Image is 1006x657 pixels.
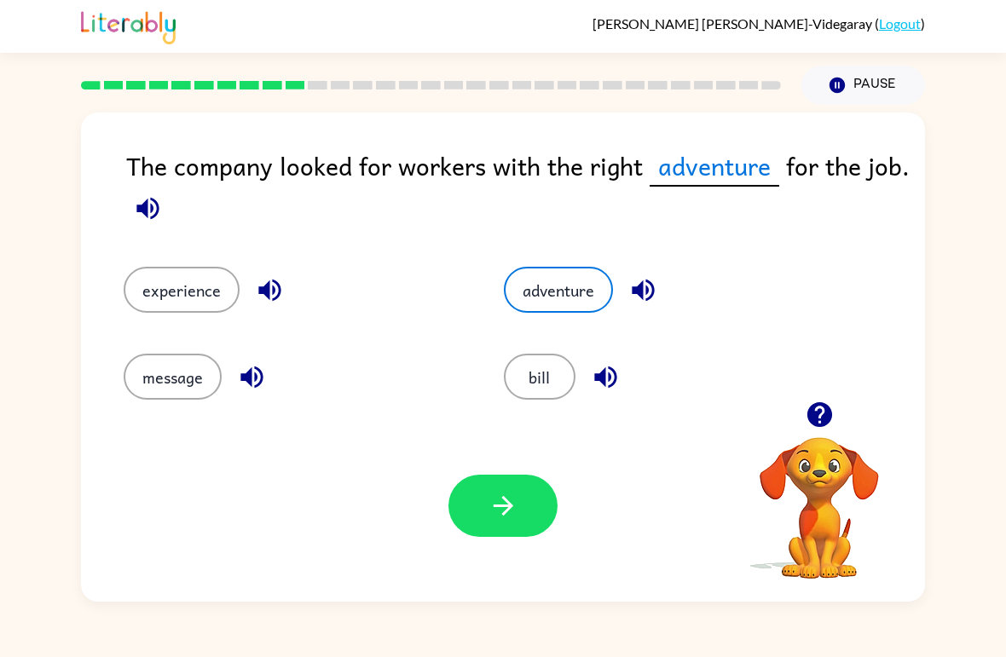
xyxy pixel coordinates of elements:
div: ( ) [593,15,925,32]
span: adventure [650,147,779,187]
button: adventure [504,267,613,313]
button: message [124,354,222,400]
button: Pause [801,66,925,105]
span: [PERSON_NAME] [PERSON_NAME]-Videgaray [593,15,875,32]
button: bill [504,354,575,400]
video: Your browser must support playing .mp4 files to use Literably. Please try using another browser. [734,411,905,581]
div: The company looked for workers with the right for the job. [126,147,925,233]
button: experience [124,267,240,313]
a: Logout [879,15,921,32]
img: Literably [81,7,176,44]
